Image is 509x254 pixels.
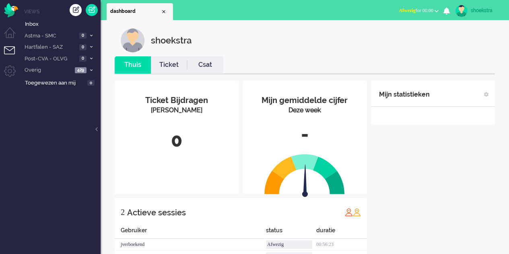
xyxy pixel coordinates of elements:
[4,5,18,11] a: Omnidesk
[316,239,367,251] div: 00:56:23
[115,239,266,251] div: jverboekend
[399,8,415,13] span: Afwezig
[4,27,22,45] li: Dashboard menu
[121,28,145,52] img: customer.svg
[345,208,353,216] img: profile_red.svg
[249,95,361,106] div: Mijn gemiddelde cijfer
[266,240,312,249] div: Afwezig
[87,80,95,86] span: 0
[151,28,192,52] div: shoekstra
[110,8,161,15] span: dashboard
[115,56,151,74] li: Thuis
[454,5,501,17] a: shoekstra
[399,8,433,13] span: for 00:00
[187,56,223,74] li: Csat
[379,87,430,103] div: Mijn statistieken
[23,19,101,28] a: Inbox
[79,56,87,62] span: 0
[187,60,223,70] a: Csat
[353,208,361,216] img: profile_orange.svg
[151,56,187,74] li: Ticket
[316,226,367,239] div: duratie
[249,106,361,115] div: Deze week
[23,55,77,63] span: Post-CVA - OLVG
[4,3,18,17] img: flow_omnibird.svg
[25,21,101,28] span: Inbox
[121,95,233,106] div: Ticket Bijdragen
[4,65,22,83] li: Admin menu
[115,226,266,239] div: Gebruiker
[23,43,77,51] span: Hartfalen - SAZ
[115,60,151,70] a: Thuis
[266,226,316,239] div: status
[24,8,101,15] li: Views
[70,4,82,16] div: Creëer ticket
[161,8,167,15] div: Close tab
[25,79,85,87] span: Toegewezen aan mij
[127,204,186,221] div: Actieve sessies
[249,121,361,148] div: -
[4,46,22,64] li: Tickets menu
[121,106,233,115] div: [PERSON_NAME]
[264,154,345,194] img: semi_circle.svg
[121,127,233,154] div: 0
[394,5,443,17] button: Afwezigfor 00:00
[79,33,87,39] span: 0
[79,44,87,50] span: 0
[288,164,323,199] img: arrow.svg
[107,3,173,20] li: Dashboard
[455,5,468,17] img: avatar
[23,32,77,40] span: Astma - SMC
[86,4,98,16] a: Quick Ticket
[23,66,72,74] span: Overig
[471,6,501,14] div: shoekstra
[75,67,87,73] span: 429
[151,60,187,70] a: Ticket
[121,204,125,220] div: 2
[394,2,443,20] li: Afwezigfor 00:00
[23,78,101,87] a: Toegewezen aan mij 0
